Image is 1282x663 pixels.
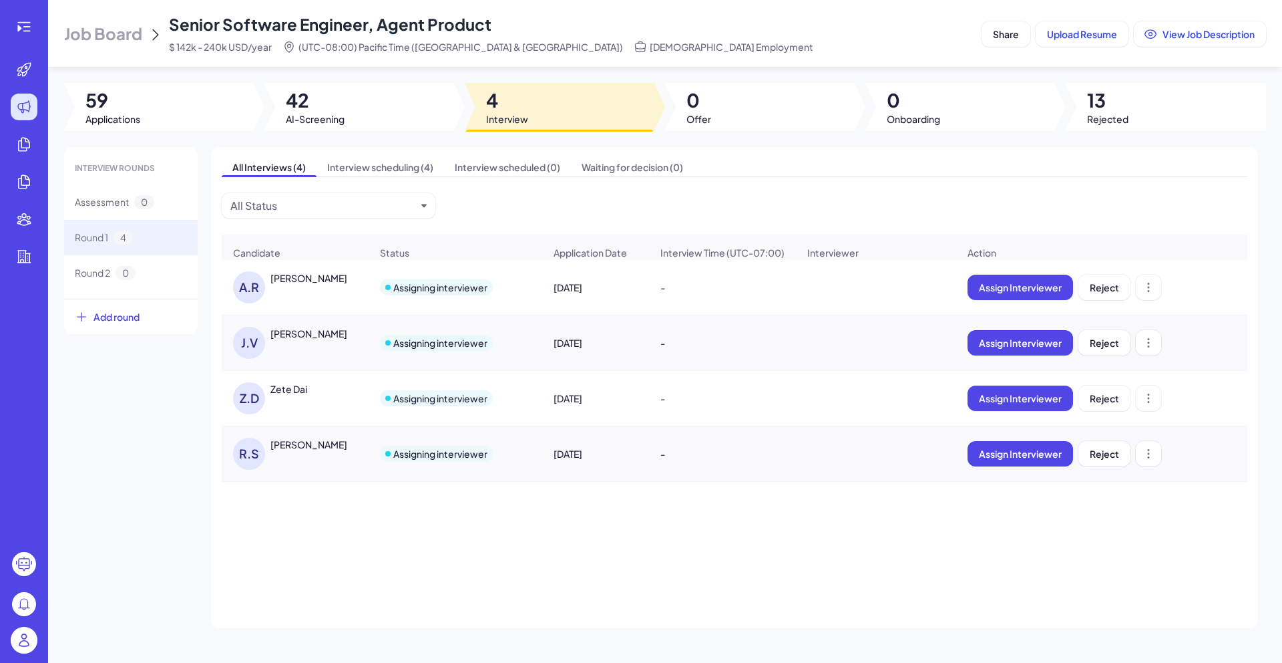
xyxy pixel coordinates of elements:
span: Reject [1090,448,1119,460]
div: J.V [233,327,265,359]
span: Senior Software Engineer, Agent Product [169,14,491,34]
div: R.S [233,438,265,470]
button: Upload Resume [1036,21,1128,47]
span: Share [993,28,1019,40]
span: 0 [134,195,154,209]
span: Offer [686,112,711,126]
span: 4 [486,88,528,112]
span: View Job Description [1162,28,1255,40]
div: Abrar Rahman [270,271,347,285]
div: [DATE] [543,324,648,362]
div: Assigning interviewer [393,447,487,460]
span: Action [968,246,996,259]
span: 42 [286,88,345,112]
span: Assign Interviewer [979,337,1062,349]
span: Assign Interviewer [979,281,1062,293]
button: Assign Interviewer [968,275,1073,300]
div: INTERVIEW ROUNDS [64,152,198,184]
span: Interview scheduling (4) [316,158,444,176]
div: Richie Singh [270,438,347,451]
span: Reject [1090,392,1119,404]
button: Reject [1078,275,1130,300]
span: Candidate [233,246,280,259]
div: - [650,324,795,362]
span: 13 [1087,88,1128,112]
button: Share [982,21,1030,47]
span: Waiting for decision (0) [571,158,694,176]
button: Reject [1078,441,1130,467]
span: Job Board [64,23,142,44]
button: Assign Interviewer [968,386,1073,411]
span: Assign Interviewer [979,448,1062,460]
span: AI-Screening [286,112,345,126]
span: Interview scheduled (0) [444,158,571,176]
div: Assigning interviewer [393,336,487,350]
span: 0 [116,266,136,280]
button: View Job Description [1134,21,1266,47]
div: A.R [233,271,265,303]
div: Jonathan Vieyra [270,327,347,340]
button: Assign Interviewer [968,330,1073,356]
span: Round 2 [75,266,110,280]
button: Assign Interviewer [968,441,1073,467]
button: Add round [64,299,198,334]
button: Reject [1078,386,1130,411]
div: Zete Dai [270,382,307,396]
span: Upload Resume [1047,28,1117,40]
span: Interview Time (UTC-07:00) [660,246,785,259]
div: Assigning interviewer [393,281,487,294]
span: Assessment [75,195,129,209]
span: All Interviews (4) [222,158,316,176]
span: Reject [1090,281,1119,293]
span: Round 1 [75,231,108,245]
div: - [650,269,795,306]
span: Application Date [554,246,627,259]
div: - [650,435,795,473]
span: Add round [93,310,140,323]
img: user_logo.png [11,627,37,654]
span: Onboarding [887,112,940,126]
span: 4 [114,231,133,245]
div: [DATE] [543,269,648,306]
span: 0 [887,88,940,112]
span: 0 [686,88,711,112]
span: Interviewer [807,246,859,259]
span: $ 142k - 240k USD/year [169,40,272,53]
div: [DATE] [543,380,648,417]
span: Rejected [1087,112,1128,126]
span: Status [380,246,409,259]
button: All Status [230,198,416,214]
span: 59 [85,88,140,112]
div: [DATE] [543,435,648,473]
div: Assigning interviewer [393,392,487,405]
span: Assign Interviewer [979,392,1062,404]
div: All Status [230,198,277,214]
span: Interview [486,112,528,126]
span: Applications [85,112,140,126]
button: Reject [1078,330,1130,356]
div: Z.D [233,382,265,414]
span: (UTC-08:00) Pacific Time ([GEOGRAPHIC_DATA] & [GEOGRAPHIC_DATA]) [298,40,623,53]
div: - [650,380,795,417]
span: Reject [1090,337,1119,349]
span: [DEMOGRAPHIC_DATA] Employment [650,40,813,53]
